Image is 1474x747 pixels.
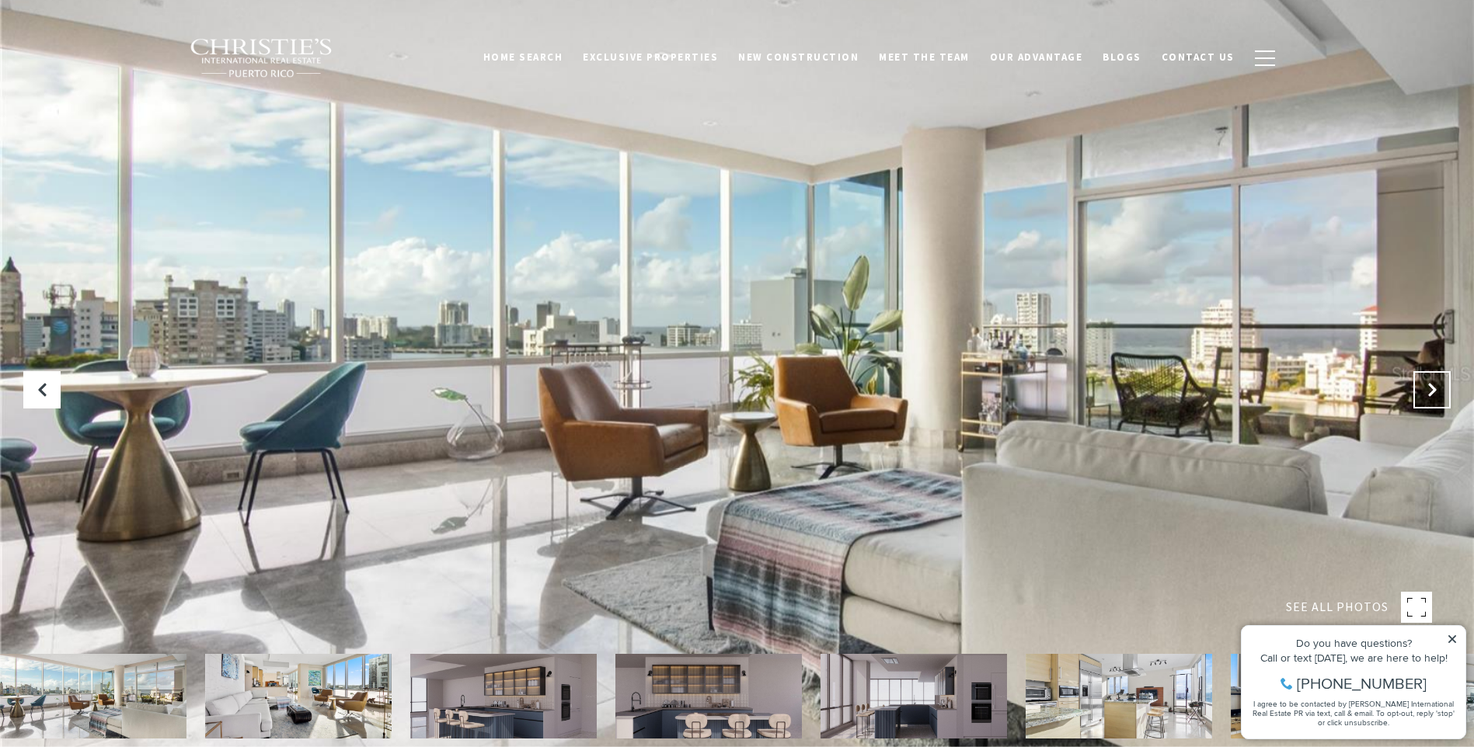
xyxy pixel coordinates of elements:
[16,50,225,61] div: Call or text [DATE], we are here to help!
[16,35,225,46] div: Do you have questions?
[821,654,1007,738] img: 555 Monserrate CONDOMINIO COSMOPOLITAN Unit: 1004
[19,96,221,125] span: I agree to be contacted by [PERSON_NAME] International Real Estate PR via text, call & email. To ...
[728,43,869,72] a: New Construction
[1103,50,1141,64] span: Blogs
[1162,50,1235,64] span: Contact Us
[190,38,334,78] img: Christie's International Real Estate black text logo
[615,654,802,738] img: 555 Monserrate CONDOMINIO COSMOPOLITAN Unit: 1004
[473,43,573,72] a: Home Search
[1026,654,1212,738] img: 555 Monserrate CONDOMINIO COSMOPOLITAN Unit: 1004
[64,73,193,89] span: [PHONE_NUMBER]
[1092,43,1152,72] a: Blogs
[410,654,597,738] img: 555 Monserrate CONDOMINIO COSMOPOLITAN Unit: 1004
[573,43,728,72] a: Exclusive Properties
[205,654,392,738] img: 555 Monserrate CONDOMINIO COSMOPOLITAN Unit: 1004
[1286,597,1389,617] span: SEE ALL PHOTOS
[980,43,1093,72] a: Our Advantage
[869,43,980,72] a: Meet the Team
[23,371,61,408] button: Previous Slide
[738,50,859,64] span: New Construction
[1413,371,1451,408] button: Next Slide
[583,50,718,64] span: Exclusive Properties
[990,50,1083,64] span: Our Advantage
[1231,654,1417,738] img: 555 Monserrate CONDOMINIO COSMOPOLITAN Unit: 1004
[1245,36,1285,81] button: button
